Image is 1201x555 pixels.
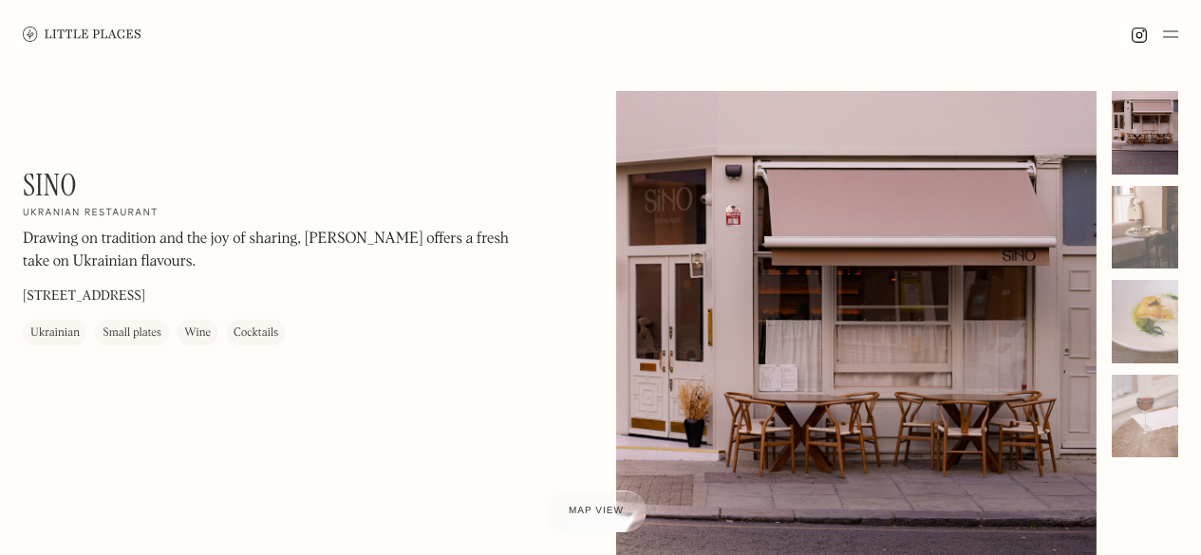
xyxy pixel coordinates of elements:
[234,324,278,342] div: Cocktails
[23,167,77,203] h1: Sino
[23,228,535,273] p: Drawing on tradition and the joy of sharing, [PERSON_NAME] offers a fresh take on Ukrainian flavo...
[23,287,145,306] p: [STREET_ADDRESS]
[569,506,624,516] span: Map view
[30,324,80,342] div: Ukrainian
[546,490,647,532] a: Map view
[184,324,211,342] div: Wine
[23,207,159,220] h2: Ukranian restaurant
[103,324,161,342] div: Small plates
